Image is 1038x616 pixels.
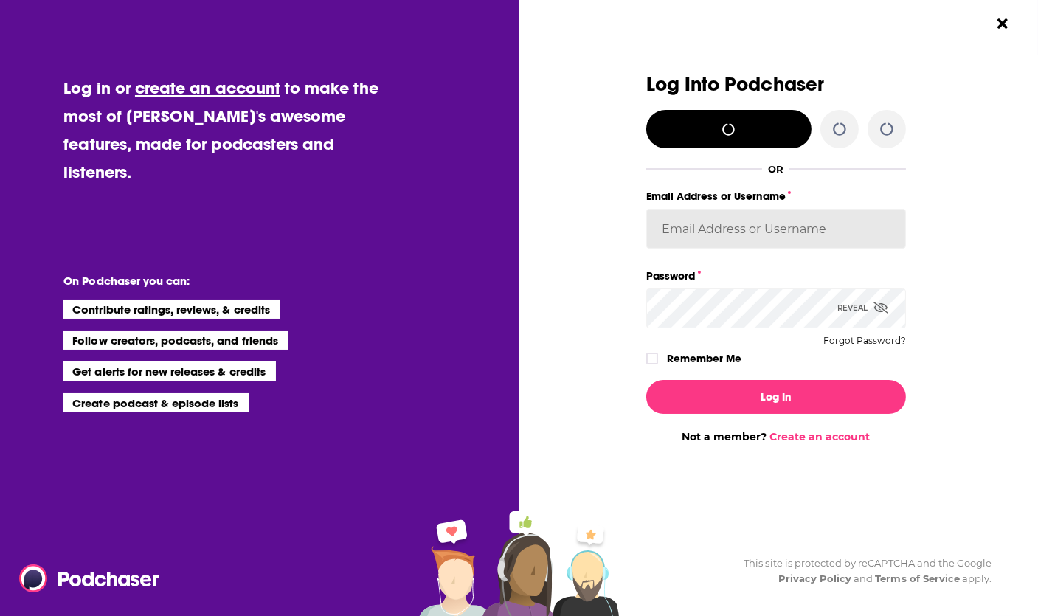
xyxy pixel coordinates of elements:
li: Get alerts for new releases & credits [63,361,275,381]
label: Password [646,266,906,285]
div: This site is protected by reCAPTCHA and the Google and apply. [732,556,992,586]
a: Podchaser - Follow, Share and Rate Podcasts [19,564,149,592]
div: OR [768,163,783,175]
a: Create an account [769,430,870,443]
img: Podchaser - Follow, Share and Rate Podcasts [19,564,161,592]
div: Reveal [837,288,888,328]
div: Not a member? [646,430,906,443]
a: create an account [135,77,280,98]
label: Email Address or Username [646,187,906,206]
label: Remember Me [668,349,742,368]
a: Terms of Service [875,572,960,584]
button: Forgot Password? [823,336,906,346]
button: Close Button [989,10,1017,38]
input: Email Address or Username [646,209,906,249]
li: Create podcast & episode lists [63,393,249,412]
li: On Podchaser you can: [63,274,359,288]
h3: Log Into Podchaser [646,74,906,95]
button: Log In [646,380,906,414]
li: Follow creators, podcasts, and friends [63,331,288,350]
li: Contribute ratings, reviews, & credits [63,300,280,319]
a: Privacy Policy [778,572,852,584]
